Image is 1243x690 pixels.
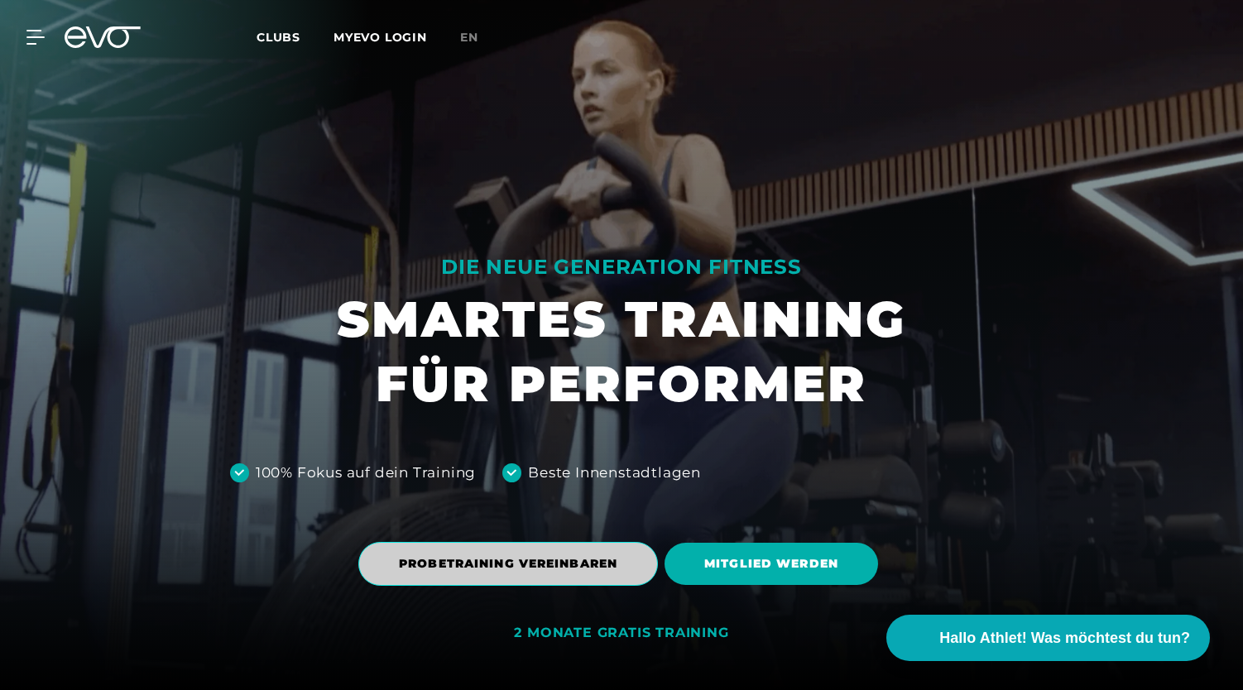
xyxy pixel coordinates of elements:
[886,615,1210,661] button: Hallo Athlet! Was möchtest du tun?
[704,555,838,573] span: MITGLIED WERDEN
[514,625,728,642] div: 2 MONATE GRATIS TRAINING
[665,530,885,597] a: MITGLIED WERDEN
[939,627,1190,649] span: Hallo Athlet! Was möchtest du tun?
[337,287,906,416] h1: SMARTES TRAINING FÜR PERFORMER
[460,30,478,45] span: en
[257,29,334,45] a: Clubs
[399,555,617,573] span: PROBETRAINING VEREINBAREN
[334,30,427,45] a: MYEVO LOGIN
[337,254,906,280] div: DIE NEUE GENERATION FITNESS
[358,529,665,598] a: PROBETRAINING VEREINBAREN
[257,30,300,45] span: Clubs
[256,462,476,484] div: 100% Fokus auf dein Training
[460,28,498,47] a: en
[528,462,701,484] div: Beste Innenstadtlagen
